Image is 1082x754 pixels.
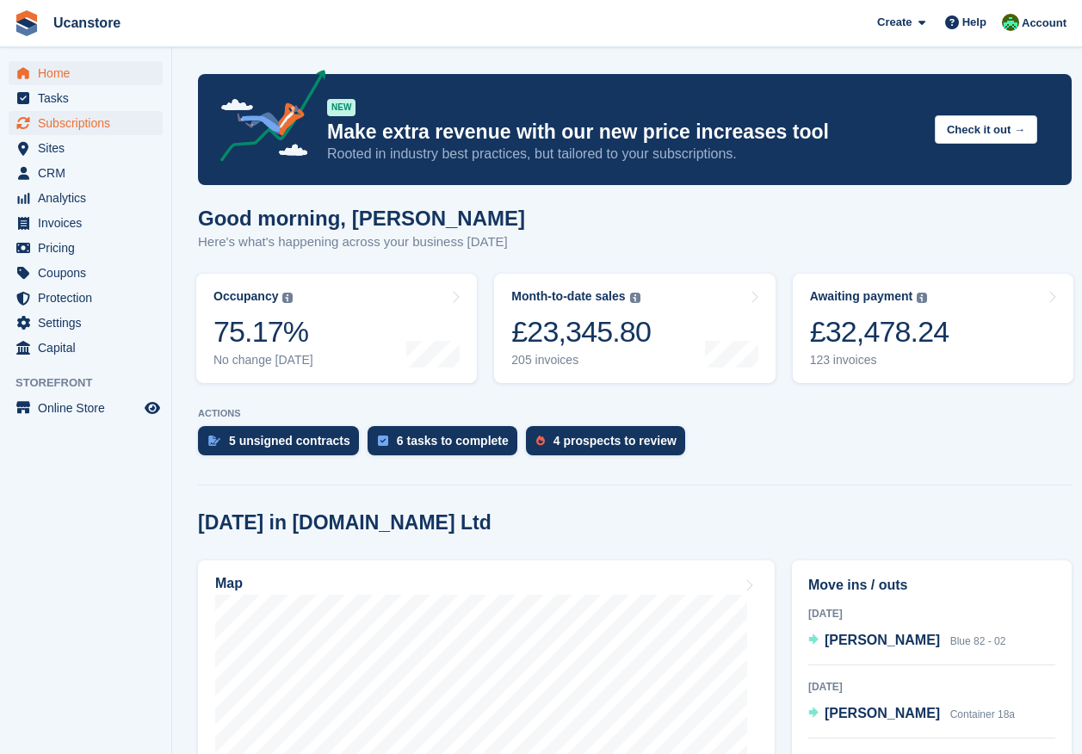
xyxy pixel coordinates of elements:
a: [PERSON_NAME] Blue 82 - 02 [808,630,1005,652]
a: 4 prospects to review [526,426,694,464]
span: Home [38,61,141,85]
span: Container 18a [950,708,1015,720]
span: Create [877,14,912,31]
span: Account [1022,15,1067,32]
a: menu [9,336,163,360]
img: contract_signature_icon-13c848040528278c33f63329250d36e43548de30e8caae1d1a13099fd9432cc5.svg [208,436,220,446]
h2: [DATE] in [DOMAIN_NAME] Ltd [198,511,492,535]
a: Occupancy 75.17% No change [DATE] [196,274,477,383]
span: Blue 82 - 02 [950,635,1006,647]
img: Leanne Tythcott [1002,14,1019,31]
p: ACTIONS [198,408,1072,419]
img: stora-icon-8386f47178a22dfd0bd8f6a31ec36ba5ce8667c1dd55bd0f319d3a0aa187defe.svg [14,10,40,36]
img: icon-info-grey-7440780725fd019a000dd9b08b2336e03edf1995a4989e88bcd33f0948082b44.svg [282,293,293,303]
p: Make extra revenue with our new price increases tool [327,120,921,145]
span: Online Store [38,396,141,420]
a: menu [9,61,163,85]
a: menu [9,86,163,110]
div: 123 invoices [810,353,949,368]
span: Tasks [38,86,141,110]
p: Rooted in industry best practices, but tailored to your subscriptions. [327,145,921,164]
img: price-adjustments-announcement-icon-8257ccfd72463d97f412b2fc003d46551f7dbcb40ab6d574587a9cd5c0d94... [206,70,326,168]
h1: Good morning, [PERSON_NAME] [198,207,525,230]
a: menu [9,161,163,185]
a: menu [9,286,163,310]
div: Occupancy [213,289,278,304]
a: menu [9,136,163,160]
div: 5 unsigned contracts [229,434,350,448]
span: CRM [38,161,141,185]
span: [PERSON_NAME] [825,633,940,647]
span: Capital [38,336,141,360]
div: Month-to-date sales [511,289,625,304]
span: Storefront [15,374,171,392]
span: Analytics [38,186,141,210]
a: menu [9,211,163,235]
h2: Map [215,576,243,591]
span: Settings [38,311,141,335]
div: 205 invoices [511,353,651,368]
a: Ucanstore [46,9,127,37]
a: menu [9,236,163,260]
span: Sites [38,136,141,160]
span: Protection [38,286,141,310]
a: menu [9,396,163,420]
div: NEW [327,99,356,116]
a: 5 unsigned contracts [198,426,368,464]
button: Check it out → [935,115,1037,144]
a: [PERSON_NAME] Container 18a [808,703,1015,726]
a: 6 tasks to complete [368,426,526,464]
div: 75.17% [213,314,313,349]
span: Subscriptions [38,111,141,135]
div: £32,478.24 [810,314,949,349]
a: menu [9,186,163,210]
div: 6 tasks to complete [397,434,509,448]
div: No change [DATE] [213,353,313,368]
div: £23,345.80 [511,314,651,349]
a: Preview store [142,398,163,418]
span: Invoices [38,211,141,235]
span: [PERSON_NAME] [825,706,940,720]
p: Here's what's happening across your business [DATE] [198,232,525,252]
a: menu [9,261,163,285]
a: menu [9,111,163,135]
span: Pricing [38,236,141,260]
h2: Move ins / outs [808,575,1055,596]
img: prospect-51fa495bee0391a8d652442698ab0144808aea92771e9ea1ae160a38d050c398.svg [536,436,545,446]
div: 4 prospects to review [553,434,677,448]
div: [DATE] [808,606,1055,621]
div: Awaiting payment [810,289,913,304]
img: icon-info-grey-7440780725fd019a000dd9b08b2336e03edf1995a4989e88bcd33f0948082b44.svg [630,293,640,303]
img: icon-info-grey-7440780725fd019a000dd9b08b2336e03edf1995a4989e88bcd33f0948082b44.svg [917,293,927,303]
span: Help [962,14,986,31]
a: Month-to-date sales £23,345.80 205 invoices [494,274,775,383]
div: [DATE] [808,679,1055,695]
a: Awaiting payment £32,478.24 123 invoices [793,274,1073,383]
img: task-75834270c22a3079a89374b754ae025e5fb1db73e45f91037f5363f120a921f8.svg [378,436,388,446]
a: menu [9,311,163,335]
span: Coupons [38,261,141,285]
